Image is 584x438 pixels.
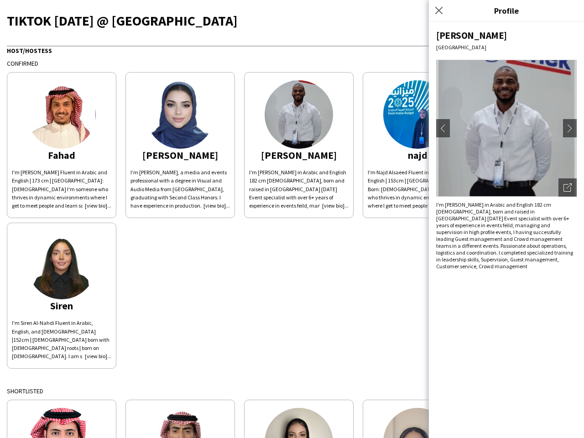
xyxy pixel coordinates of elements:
[7,387,577,395] div: Shortlisted
[12,302,111,310] div: Siren
[368,168,467,210] div: I'm Najd Alsaeed Fluent in Arabic and English | 153cm | [GEOGRAPHIC_DATA] Born: [DEMOGRAPHIC_DATA...
[436,29,577,42] div: [PERSON_NAME]
[368,151,467,159] div: najd
[436,201,577,270] div: I'm [PERSON_NAME] in Arabic and English 182 cm [DEMOGRAPHIC_DATA], born and raised in [GEOGRAPHIC...
[265,80,333,149] img: thumb-6888ae0939b58.jpg
[146,80,214,149] img: thumb-6740e0975d61b.jpeg
[249,151,349,159] div: [PERSON_NAME]
[436,44,577,51] div: [GEOGRAPHIC_DATA]
[12,319,111,360] div: I'm Siren Al-Nahdi Fluent in Arabic, English, and [DEMOGRAPHIC_DATA] |152cm | [DEMOGRAPHIC_DATA] ...
[27,80,96,149] img: thumb-661d66a5f0845.jpeg
[249,168,349,210] div: I'm [PERSON_NAME] in Arabic and English 182 cm [DEMOGRAPHIC_DATA], born and raised in [GEOGRAPHIC...
[27,231,96,299] img: thumb-688c1de6628fd.jpeg
[7,46,577,55] div: Host/Hostess
[429,5,584,16] h3: Profile
[7,14,577,27] div: TIKTOK [DATE] @ [GEOGRAPHIC_DATA]
[12,151,111,159] div: Fahad
[383,80,452,149] img: thumb-2b3b45e7-56f7-4c56-995a-20a80ce47680.jpg
[558,178,577,197] div: Open photos pop-in
[7,59,577,68] div: Confirmed
[130,168,230,210] div: I’m [PERSON_NAME], a media and events professional with a degree in Visual and Audio Media from [...
[130,151,230,159] div: [PERSON_NAME]
[12,168,111,210] div: I'm [PERSON_NAME] Fluent in Arabic and English | 173 cm | [GEOGRAPHIC_DATA]: [DEMOGRAPHIC_DATA] I...
[436,60,577,197] img: Crew avatar or photo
